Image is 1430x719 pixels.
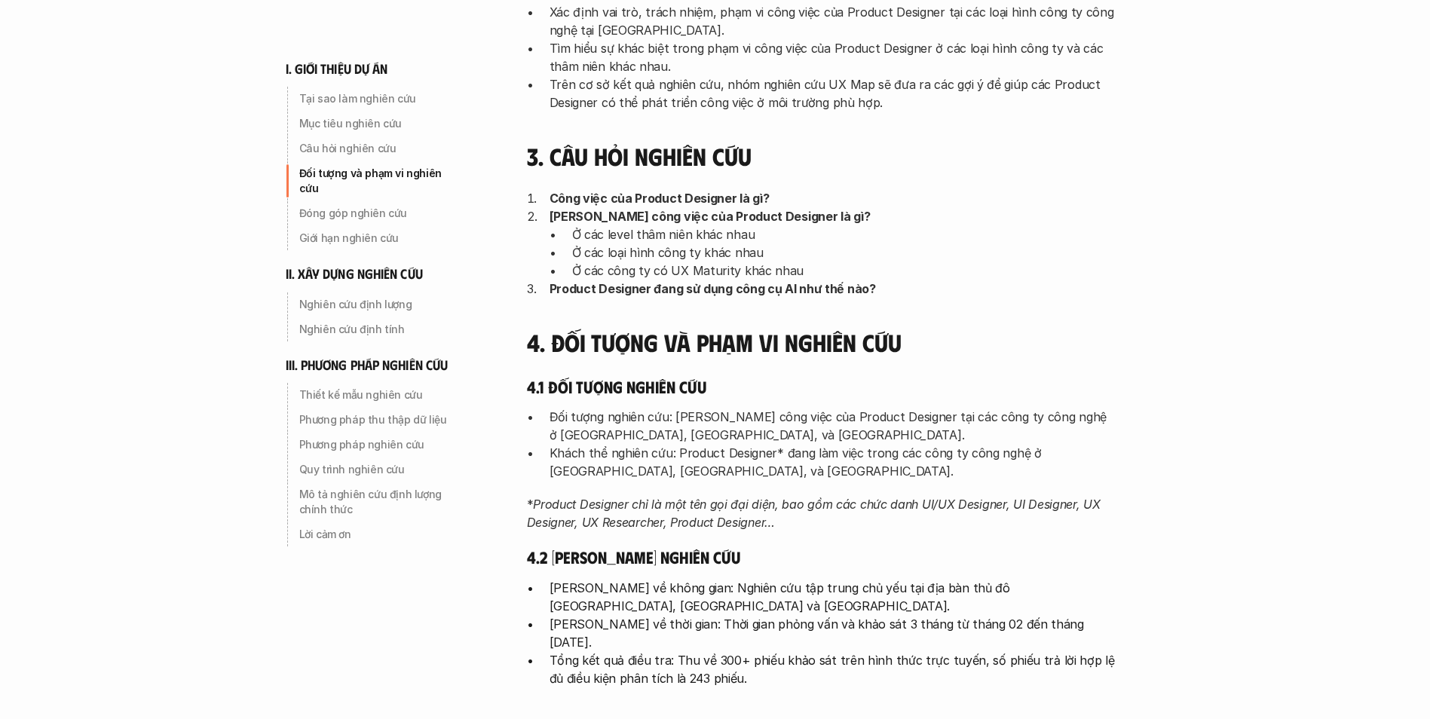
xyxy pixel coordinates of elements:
[572,243,1115,262] p: Ở các loại hình công ty khác nhau
[299,462,461,477] p: Quy trình nghiên cứu
[550,209,871,224] strong: [PERSON_NAME] công việc của Product Designer là gì?
[286,482,467,522] a: Mô tả nghiên cứu định lượng chính thức
[286,356,449,374] h6: iii. phương pháp nghiên cứu
[299,527,461,542] p: Lời cảm ơn
[286,136,467,161] a: Câu hỏi nghiên cứu
[286,408,467,432] a: Phương pháp thu thập dữ liệu
[299,412,461,427] p: Phương pháp thu thập dữ liệu
[299,166,461,196] p: Đối tượng và phạm vi nghiên cứu
[299,487,461,517] p: Mô tả nghiên cứu định lượng chính thức
[286,112,467,136] a: Mục tiêu nghiên cứu
[299,437,461,452] p: Phương pháp nghiên cứu
[550,444,1115,480] p: Khách thể nghiên cứu: Product Designer* đang làm việc trong các công ty công nghệ ở [GEOGRAPHIC_D...
[550,281,876,296] strong: Product Designer đang sử dụng công cụ AI như thế nào?
[550,3,1115,39] p: Xác định vai trò, trách nhiệm, phạm vi công việc của Product Designer tại các loại hình công ty c...
[299,116,461,131] p: Mục tiêu nghiên cứu
[286,522,467,546] a: Lời cảm ơn
[286,201,467,225] a: Đóng góp nghiên cứu
[299,141,461,156] p: Câu hỏi nghiên cứu
[299,387,461,402] p: Thiết kế mẫu nghiên cứu
[286,292,467,317] a: Nghiên cứu định lượng
[299,297,461,312] p: Nghiên cứu định lượng
[550,39,1115,75] p: Tìm hiểu sự khác biệt trong phạm vi công việc của Product Designer ở các loại hình công ty và các...
[550,651,1115,687] p: Tổng kết quả điều tra: Thu về 300+ phiếu khảo sát trên hình thức trực tuyến, số phiếu trả lời hợp...
[572,262,1115,280] p: Ở các công ty có UX Maturity khác nhau
[527,497,1104,530] em: Product Designer chỉ là một tên gọi đại diện, bao gồm các chức danh UI/UX Designer, UI Designer, ...
[527,546,1115,568] h5: 4.2 [PERSON_NAME] nghiên cứu
[299,206,461,221] p: Đóng góp nghiên cứu
[527,376,1115,397] h5: 4.1 Đối tượng nghiên cứu
[299,322,461,337] p: Nghiên cứu định tính
[550,191,770,206] strong: Công việc của Product Designer là gì?
[286,317,467,341] a: Nghiên cứu định tính
[286,265,423,283] h6: ii. xây dựng nghiên cứu
[286,226,467,250] a: Giới hạn nghiên cứu
[527,328,1115,356] h4: 4. Đối tượng và phạm vi nghiên cứu
[286,60,388,78] h6: i. giới thiệu dự án
[550,579,1115,615] p: [PERSON_NAME] về không gian: Nghiên cứu tập trung chủ yếu tại địa bàn thủ đô [GEOGRAPHIC_DATA], [...
[286,383,467,407] a: Thiết kế mẫu nghiên cứu
[299,91,461,106] p: Tại sao làm nghiên cứu
[286,433,467,457] a: Phương pháp nghiên cứu
[299,231,461,246] p: Giới hạn nghiên cứu
[550,75,1115,112] p: Trên cơ sở kết quả nghiên cứu, nhóm nghiên cứu UX Map sẽ đưa ra các gợi ý để giúp các Product Des...
[572,225,1115,243] p: Ở các level thâm niên khác nhau
[527,142,1115,170] h4: 3. Câu hỏi nghiên cứu
[286,87,467,111] a: Tại sao làm nghiên cứu
[550,615,1115,651] p: [PERSON_NAME] về thời gian: Thời gian phỏng vấn và khảo sát 3 tháng từ tháng 02 đến tháng [DATE].
[550,408,1115,444] p: Đối tượng nghiên cứu: [PERSON_NAME] công việc của Product Designer tại các công ty công nghệ ở [G...
[286,161,467,200] a: Đối tượng và phạm vi nghiên cứu
[286,457,467,482] a: Quy trình nghiên cứu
